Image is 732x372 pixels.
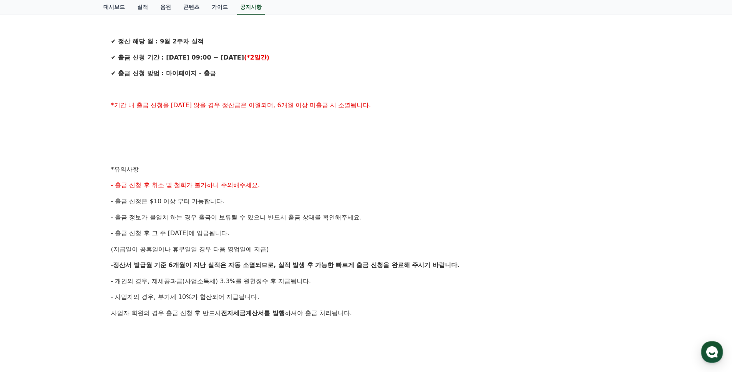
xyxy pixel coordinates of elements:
[111,181,260,189] span: - 출금 신청 후 취소 및 철회가 불가하니 주의해주세요.
[169,261,460,269] strong: 6개월이 지난 실적은 자동 소멸되므로, 실적 발생 후 가능한 빠르게 출금 신청을 완료해 주시기 바랍니다.
[221,309,285,317] strong: 전자세금계산서를 발행
[113,261,166,269] strong: 정산서 발급월 기준
[111,38,204,45] strong: ✔ 정산 해당 월 : 9월 2주차 실적
[119,255,128,261] span: 설정
[24,255,29,261] span: 홈
[111,229,230,237] span: - 출금 신청 후 그 주 [DATE]에 입금됩니다.
[111,54,244,61] strong: ✔ 출금 신청 기간 : [DATE] 09:00 ~ [DATE]
[111,198,225,205] span: - 출금 신청은 $10 이상 부터 가능합니다.
[111,166,139,173] span: *유의사항
[111,277,311,285] span: - 개인의 경우, 제세공과금(사업소득세) 3.3%를 원천징수 후 지급됩니다.
[70,256,80,262] span: 대화
[111,214,362,221] span: - 출금 정보가 불일치 하는 경우 출금이 보류될 수 있으니 반드시 출금 상태를 확인해주세요.
[111,293,259,301] span: - 사업자의 경우, 부가세 10%가 합산되어 지급됩니다.
[2,244,51,263] a: 홈
[111,70,216,77] strong: ✔ 출금 신청 방법 : 마이페이지 - 출금
[51,244,99,263] a: 대화
[111,101,371,109] span: *기간 내 출금 신청을 [DATE] 않을 경우 정산금은 이월되며, 6개월 이상 미출금 시 소멸됩니다.
[244,54,269,61] strong: (*2일간)
[111,260,621,270] p: -
[285,309,352,317] span: 하셔야 출금 처리됩니다.
[111,246,269,253] span: (지급일이 공휴일이나 휴무일일 경우 다음 영업일에 지급)
[111,309,221,317] span: 사업자 회원의 경우 출금 신청 후 반드시
[99,244,148,263] a: 설정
